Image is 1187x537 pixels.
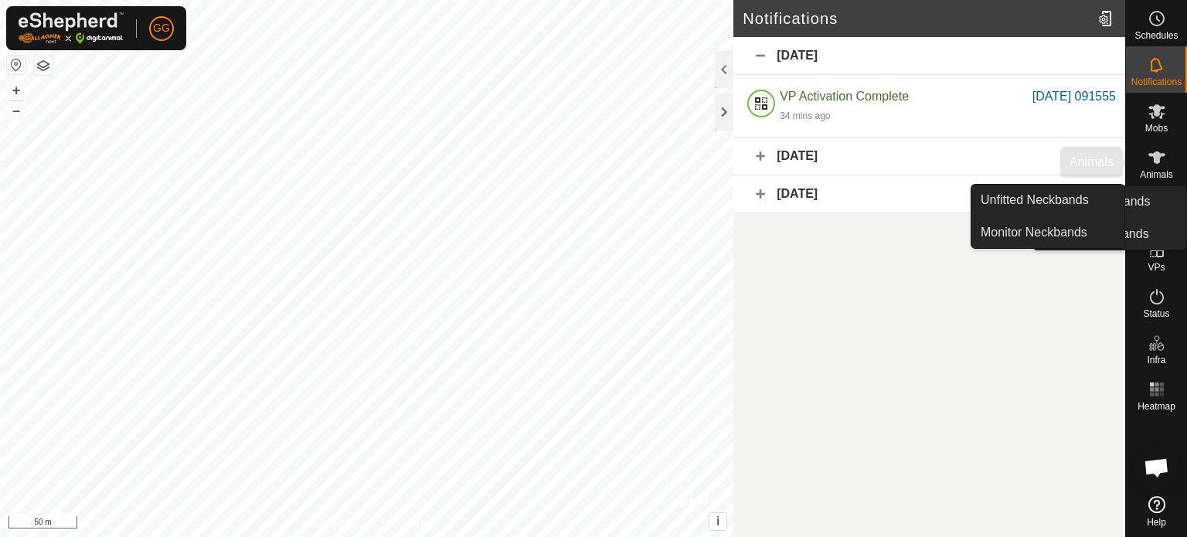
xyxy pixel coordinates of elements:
div: 34 mins ago [780,109,830,123]
div: [DATE] [733,175,1125,213]
button: i [709,513,726,530]
span: Mobs [1145,124,1168,133]
span: Infra [1147,355,1165,365]
span: Unfitted Neckbands [981,191,1089,209]
a: Help [1126,490,1187,533]
span: Help [1147,518,1166,527]
button: – [7,101,26,120]
span: Status [1143,309,1169,318]
a: Privacy Policy [306,517,364,531]
div: [DATE] 091555 [1032,87,1116,106]
div: [DATE] [733,37,1125,75]
span: VPs [1148,263,1165,272]
h2: Notifications [743,9,1092,28]
span: Schedules [1134,31,1178,40]
span: Animals [1140,170,1173,179]
span: Monitor Neckbands [981,223,1087,242]
span: GG [153,20,170,36]
a: Unfitted Neckbands [971,185,1124,216]
button: Map Layers [34,56,53,75]
span: Heatmap [1138,402,1175,411]
a: Monitor Neckbands [971,217,1124,248]
img: Gallagher Logo [19,12,124,44]
a: Contact Us [382,517,427,531]
span: Notifications [1131,77,1182,87]
button: Reset Map [7,56,26,74]
div: Open chat [1134,444,1180,491]
span: VP Activation Complete [780,90,909,103]
span: i [716,515,719,528]
button: + [7,81,26,100]
div: [DATE] [733,138,1125,175]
